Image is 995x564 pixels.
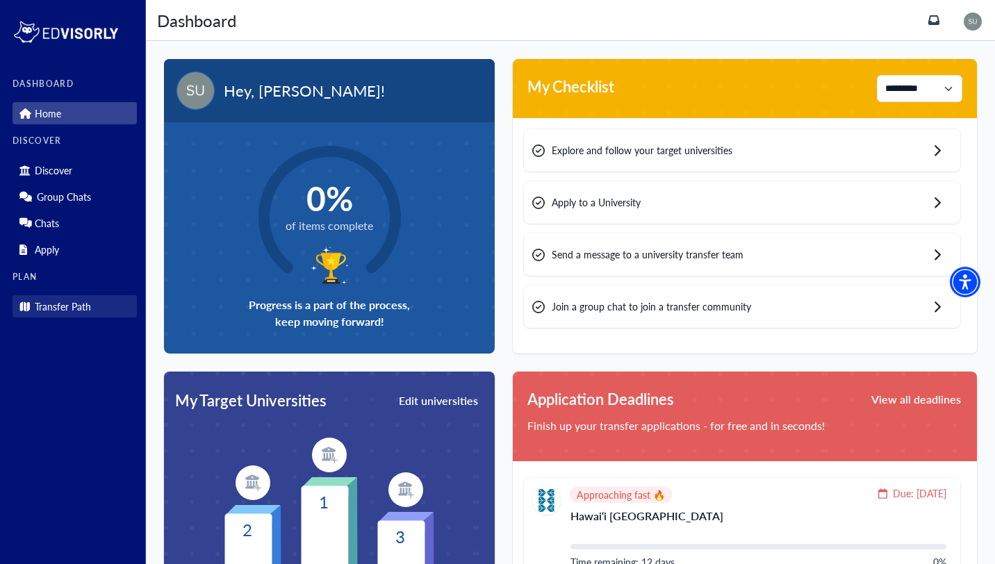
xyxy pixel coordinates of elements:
[249,297,410,330] span: Progress is a part of the process, keep moving forward!
[893,486,946,501] span: Due: [DATE]
[35,244,59,256] p: Apply
[157,8,236,33] div: Dashboard
[35,108,61,119] p: Home
[13,295,137,317] div: Transfer Path
[13,18,120,46] img: logo
[552,247,743,262] span: Send a message to a university transfer team
[870,388,962,410] button: View all deadlines
[319,490,329,513] text: 1
[13,212,137,234] div: Chats
[552,299,751,314] span: Join a group chat to join a transfer community
[532,486,561,515] img: Hawai‘i Pacific University
[395,524,405,548] text: 3
[13,272,137,282] label: PLAN
[388,472,423,507] img: item-logo
[527,75,614,102] span: My Checklist
[577,490,665,499] span: Approaching fast 🔥
[13,238,137,260] div: Apply
[950,267,980,297] div: Accessibility Menu
[570,511,946,533] p: Hawai‘i [GEOGRAPHIC_DATA]
[13,136,137,146] label: DISCOVER
[286,217,373,234] span: of items complete
[242,517,252,541] text: 2
[552,143,732,158] span: Explore and follow your target universities
[175,389,327,412] span: My Target Universities
[527,388,674,410] span: Application Deadlines
[35,301,91,313] p: Transfer Path
[13,79,137,89] label: DASHBOARD
[552,195,641,210] span: Apply to a University
[312,438,347,472] img: item-logo
[397,391,479,410] button: Edit universities
[13,185,137,208] div: Group Chats
[13,159,137,181] div: Discover
[35,217,59,229] p: Chats
[527,417,962,434] p: Finish up your transfer applications - for free and in seconds!
[35,165,72,176] p: Discover
[286,178,373,217] span: 0%
[309,244,350,286] img: trophy-icon
[224,79,385,102] span: Hey, [PERSON_NAME]!
[37,191,91,203] p: Group Chats
[877,75,962,102] select: Single select
[13,102,137,124] div: Home
[236,465,270,500] img: item-logo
